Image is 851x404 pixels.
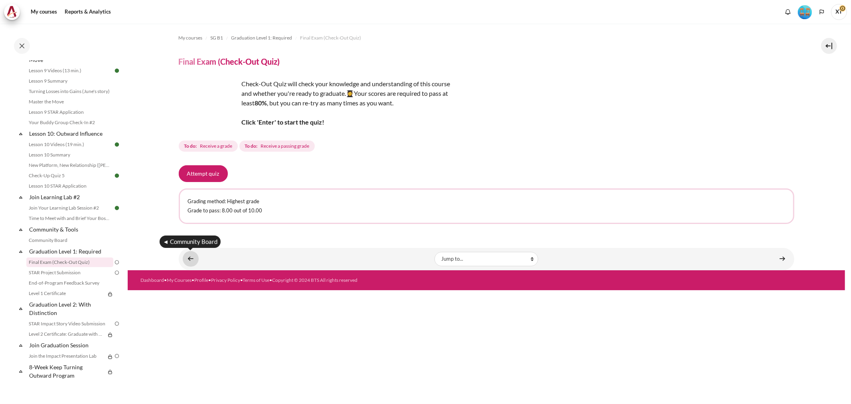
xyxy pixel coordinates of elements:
p: Grading method: Highest grade [188,198,785,206]
a: Join the Impact Presentation Lab [26,351,105,361]
a: Lesson 10 Videos (19 min.) [26,140,113,149]
span: Collapse [17,193,25,201]
a: Lesson 9 Videos (13 min.) [26,66,113,75]
span: Receive a passing grade [261,143,309,150]
span: Receive a grade [200,143,232,150]
section: Content [128,24,845,270]
a: Join Your Learning Lab Session #2 [26,203,113,213]
a: Level 1 Certificate [26,289,105,298]
a: STAR Project Submission [26,268,113,277]
a: Level 2 Certificate: Graduate with Distinction [26,329,105,339]
a: Reports & Analytics [62,4,114,20]
div: • • • • • [140,277,528,284]
a: Architeck Architeck [4,4,24,20]
img: Done [113,172,120,179]
span: Collapse [17,367,25,375]
a: Terms of Use [243,277,269,283]
span: Collapse [17,248,25,255]
img: Done [113,204,120,212]
img: Level #4 [798,5,812,19]
a: Lesson 10: Outward Influence [28,128,113,139]
button: Attempt quiz [179,165,228,182]
a: Turning Losses into Gains (June's story) [26,87,113,96]
a: Privacy Policy [211,277,240,283]
a: Your Buddy Group Check-In #2 [26,118,113,127]
div: Completion requirements for Final Exam (Check-Out Quiz) [179,139,316,153]
span: XT [831,4,847,20]
div: Level #4 [798,4,812,19]
span: Collapse [17,341,25,349]
a: Final Exam (Check-Out Quiz) [26,257,113,267]
a: Join Graduation Session [28,340,113,351]
a: SG B1 [211,33,223,43]
a: New Platform, New Relationship ([PERSON_NAME]'s Story) [26,160,113,170]
a: Final Exam (Check-Out Quiz) [300,33,361,43]
img: To do [113,353,120,360]
a: Level #4 [795,4,815,19]
img: tfrg [179,79,239,139]
span: My courses [179,34,203,42]
a: My courses [179,33,203,43]
a: Master the Move [26,97,113,107]
a: Graduation Level 1: Required [231,33,292,43]
a: My Courses [167,277,192,283]
a: My courses [28,4,60,20]
a: 8-Week Keep Turning Outward Program [28,362,105,381]
a: Copyright © 2024 BTS All rights reserved [272,277,357,283]
strong: Click 'Enter' to start the quiz! [242,118,325,126]
span: Collapse [17,226,25,234]
strong: To do: [184,143,197,150]
a: Dashboard [140,277,164,283]
a: Lesson 10 STAR Application [26,181,113,191]
button: Languages [816,6,828,18]
a: Community Board [26,236,113,245]
h4: Final Exam (Check-Out Quiz) [179,56,280,67]
img: Done [113,67,120,74]
a: User menu [831,4,847,20]
a: Graduation Level 1: Required [28,246,113,257]
a: Graduation Level 2: With Distinction [28,299,113,318]
p: Grade to pass: 8.00 out of 10.00 [188,207,785,215]
strong: To do: [245,143,257,150]
span: Graduation Level 1: Required [231,34,292,42]
span: Collapse [17,305,25,313]
span: Collapse [17,130,25,138]
img: Done [113,141,120,148]
span: SG B1 [211,34,223,42]
img: To do [113,259,120,266]
a: Community & Tools [28,224,113,235]
a: Join Learning Lab #2 [28,192,113,202]
strong: % [262,99,267,107]
a: End-of-Program Feedback Survey [26,278,113,288]
strong: 80 [255,99,262,107]
img: Architeck [6,6,18,18]
a: Lesson 9 STAR Application [26,107,113,117]
a: Lesson 9 Summary [26,76,113,86]
a: STAR Project Submission ► [774,251,790,267]
img: To do [113,269,120,276]
p: Check-Out Quiz will check your knowledge and understanding of this course and whether you're read... [179,79,458,127]
div: Show notification window with no new notifications [782,6,794,18]
a: Lesson 10 Summary [26,150,113,160]
span: Final Exam (Check-Out Quiz) [300,34,361,42]
a: Time to Meet with and Brief Your Boss #2 [26,214,113,223]
img: To do [113,320,120,327]
div: ◄ Community Board [160,236,221,248]
a: STAR Impact Story Video Submission [26,319,113,329]
nav: Navigation bar [179,32,794,44]
a: Check-Up Quiz 5 [26,171,113,180]
a: Profile [194,277,208,283]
